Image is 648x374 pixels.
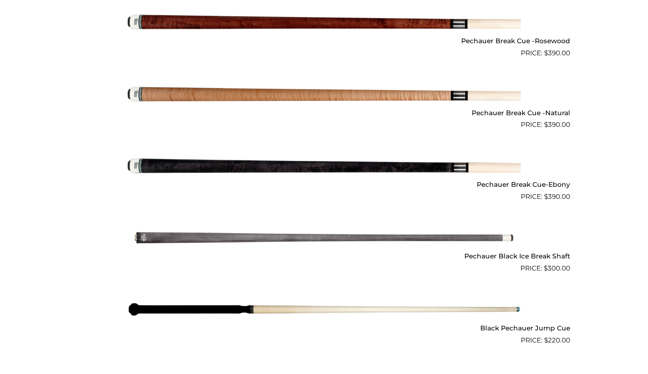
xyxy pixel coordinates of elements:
[544,49,548,57] span: $
[544,336,548,344] span: $
[128,133,521,198] img: Pechauer Break Cue-Ebony
[544,193,570,200] bdi: 390.00
[78,105,570,120] h2: Pechauer Break Cue -Natural
[544,336,570,344] bdi: 220.00
[544,264,570,272] bdi: 300.00
[78,321,570,335] h2: Black Pechauer Jump Cue
[78,61,570,130] a: Pechauer Break Cue -Natural $390.00
[78,34,570,48] h2: Pechauer Break Cue -Rosewood
[544,264,548,272] span: $
[78,205,570,274] a: Pechauer Black Ice Break Shaft $300.00
[128,205,521,270] img: Pechauer Black Ice Break Shaft
[544,49,570,57] bdi: 390.00
[128,61,521,127] img: Pechauer Break Cue -Natural
[78,277,570,345] a: Black Pechauer Jump Cue $220.00
[544,193,548,200] span: $
[78,177,570,191] h2: Pechauer Break Cue-Ebony
[544,121,570,128] bdi: 390.00
[78,133,570,202] a: Pechauer Break Cue-Ebony $390.00
[78,249,570,263] h2: Pechauer Black Ice Break Shaft
[544,121,548,128] span: $
[128,277,521,342] img: Black Pechauer Jump Cue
